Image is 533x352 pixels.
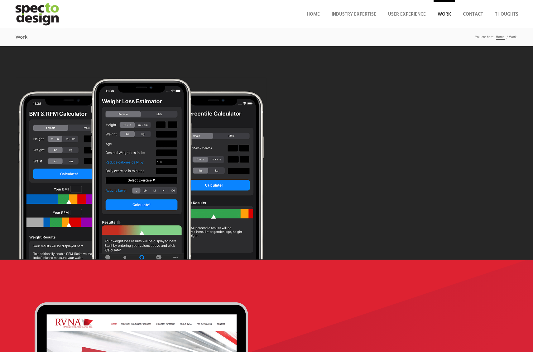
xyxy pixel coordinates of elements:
img: specto-logo-2020 [11,0,65,28]
a: Industry Expertise [328,0,380,28]
span: Industry Expertise [332,11,376,18]
span: / [506,35,508,40]
a: User Experience [384,0,430,28]
img: weightloss-app-group-dark [16,77,266,260]
span: User Experience [388,11,426,18]
a: Work [434,0,455,28]
span: Thoughts [495,11,518,18]
span: Home [307,11,320,18]
span: Home [496,34,505,40]
span: Work [438,11,451,18]
a: Contact [459,0,487,28]
a: Home [303,0,324,28]
h1: Work [16,32,517,43]
span: Work [508,35,517,40]
span: You are here: [475,34,494,40]
a: Home [495,35,506,40]
a: Thoughts [491,0,522,28]
span: Contact [463,11,483,18]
